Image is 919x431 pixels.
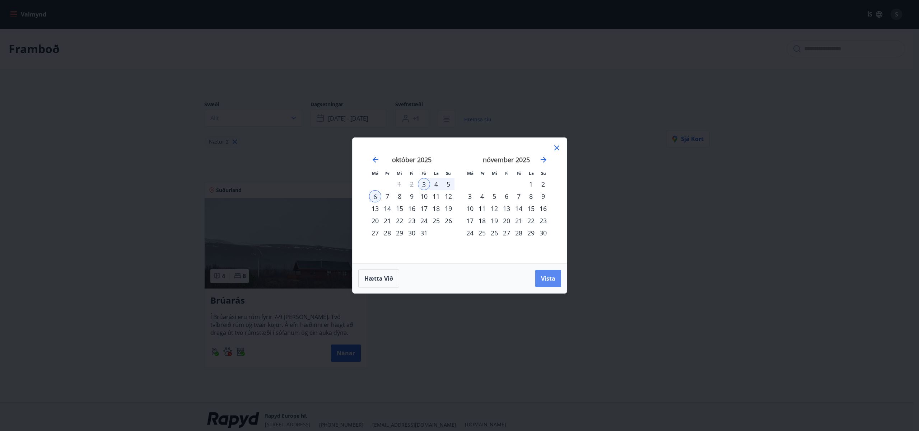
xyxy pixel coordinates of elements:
[364,275,393,282] span: Hætta við
[421,170,426,176] small: Fö
[464,202,476,215] td: Choose mánudagur, 10. nóvember 2025 as your check-in date. It’s available.
[525,202,537,215] td: Choose laugardagur, 15. nóvember 2025 as your check-in date. It’s available.
[513,215,525,227] div: 21
[464,215,476,227] td: Choose mánudagur, 17. nóvember 2025 as your check-in date. It’s available.
[406,202,418,215] td: Choose fimmtudagur, 16. október 2025 as your check-in date. It’s available.
[513,202,525,215] td: Choose föstudagur, 14. nóvember 2025 as your check-in date. It’s available.
[446,170,451,176] small: Su
[442,178,454,190] td: Selected. sunnudagur, 5. október 2025
[537,202,549,215] td: Choose sunnudagur, 16. nóvember 2025 as your check-in date. It’s available.
[371,155,380,164] div: Move backward to switch to the previous month.
[393,202,406,215] td: Choose miðvikudagur, 15. október 2025 as your check-in date. It’s available.
[410,170,414,176] small: Fi
[418,227,430,239] div: 31
[393,227,406,239] div: 29
[418,190,430,202] div: 10
[488,227,500,239] td: Choose miðvikudagur, 26. nóvember 2025 as your check-in date. It’s available.
[361,146,558,255] div: Calendar
[525,202,537,215] div: 15
[537,190,549,202] td: Choose sunnudagur, 9. nóvember 2025 as your check-in date. It’s available.
[525,227,537,239] td: Choose laugardagur, 29. nóvember 2025 as your check-in date. It’s available.
[480,170,485,176] small: Þr
[430,178,442,190] div: 4
[430,190,442,202] td: Choose laugardagur, 11. október 2025 as your check-in date. It’s available.
[525,215,537,227] td: Choose laugardagur, 22. nóvember 2025 as your check-in date. It’s available.
[430,215,442,227] div: 25
[537,190,549,202] div: 9
[430,190,442,202] div: 11
[537,227,549,239] div: 30
[369,202,381,215] td: Choose mánudagur, 13. október 2025 as your check-in date. It’s available.
[442,202,454,215] div: 19
[381,215,393,227] td: Choose þriðjudagur, 21. október 2025 as your check-in date. It’s available.
[483,155,530,164] strong: nóvember 2025
[418,227,430,239] td: Choose föstudagur, 31. október 2025 as your check-in date. It’s available.
[418,215,430,227] td: Choose föstudagur, 24. október 2025 as your check-in date. It’s available.
[467,170,474,176] small: Má
[525,215,537,227] div: 22
[488,215,500,227] div: 19
[393,190,406,202] td: Choose miðvikudagur, 8. október 2025 as your check-in date. It’s available.
[537,178,549,190] div: 2
[442,178,454,190] div: 5
[406,227,418,239] div: 30
[464,190,476,202] td: Choose mánudagur, 3. nóvember 2025 as your check-in date. It’s available.
[464,190,476,202] div: 3
[535,270,561,287] button: Vista
[537,202,549,215] div: 16
[464,215,476,227] div: 17
[393,215,406,227] td: Choose miðvikudagur, 22. október 2025 as your check-in date. It’s available.
[358,270,399,287] button: Hætta við
[434,170,439,176] small: La
[505,170,509,176] small: Fi
[500,227,513,239] td: Choose fimmtudagur, 27. nóvember 2025 as your check-in date. It’s available.
[418,202,430,215] div: 17
[537,215,549,227] div: 23
[406,178,418,190] td: Not available. fimmtudagur, 2. október 2025
[442,215,454,227] div: 26
[537,178,549,190] td: Choose sunnudagur, 2. nóvember 2025 as your check-in date. It’s available.
[537,227,549,239] td: Choose sunnudagur, 30. nóvember 2025 as your check-in date. It’s available.
[369,215,381,227] div: 20
[372,170,378,176] small: Má
[476,227,488,239] div: 25
[442,190,454,202] div: 12
[442,202,454,215] td: Choose sunnudagur, 19. október 2025 as your check-in date. It’s available.
[381,202,393,215] div: 14
[442,215,454,227] td: Choose sunnudagur, 26. október 2025 as your check-in date. It’s available.
[500,190,513,202] div: 6
[381,215,393,227] div: 21
[406,190,418,202] div: 9
[369,190,381,202] div: 6
[525,190,537,202] div: 8
[488,202,500,215] div: 12
[500,227,513,239] div: 27
[381,202,393,215] td: Choose þriðjudagur, 14. október 2025 as your check-in date. It’s available.
[369,227,381,239] td: Choose mánudagur, 27. október 2025 as your check-in date. It’s available.
[406,202,418,215] div: 16
[418,178,430,190] td: Selected as start date. föstudagur, 3. október 2025
[418,215,430,227] div: 24
[369,202,381,215] div: 13
[488,215,500,227] td: Choose miðvikudagur, 19. nóvember 2025 as your check-in date. It’s available.
[430,178,442,190] td: Selected. laugardagur, 4. október 2025
[525,178,537,190] td: Choose laugardagur, 1. nóvember 2025 as your check-in date. It’s available.
[406,215,418,227] div: 23
[537,215,549,227] td: Choose sunnudagur, 23. nóvember 2025 as your check-in date. It’s available.
[393,227,406,239] td: Choose miðvikudagur, 29. október 2025 as your check-in date. It’s available.
[513,190,525,202] div: 7
[381,227,393,239] div: 28
[369,190,381,202] td: Selected as end date. mánudagur, 6. október 2025
[476,202,488,215] td: Choose þriðjudagur, 11. nóvember 2025 as your check-in date. It’s available.
[464,227,476,239] td: Choose mánudagur, 24. nóvember 2025 as your check-in date. It’s available.
[500,215,513,227] td: Choose fimmtudagur, 20. nóvember 2025 as your check-in date. It’s available.
[513,215,525,227] td: Choose föstudagur, 21. nóvember 2025 as your check-in date. It’s available.
[381,190,393,202] td: Choose þriðjudagur, 7. október 2025 as your check-in date. It’s available.
[500,202,513,215] td: Choose fimmtudagur, 13. nóvember 2025 as your check-in date. It’s available.
[500,202,513,215] div: 13
[513,190,525,202] td: Choose föstudagur, 7. nóvember 2025 as your check-in date. It’s available.
[539,155,548,164] div: Move forward to switch to the next month.
[476,190,488,202] div: 4
[418,190,430,202] td: Choose föstudagur, 10. október 2025 as your check-in date. It’s available.
[488,190,500,202] div: 5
